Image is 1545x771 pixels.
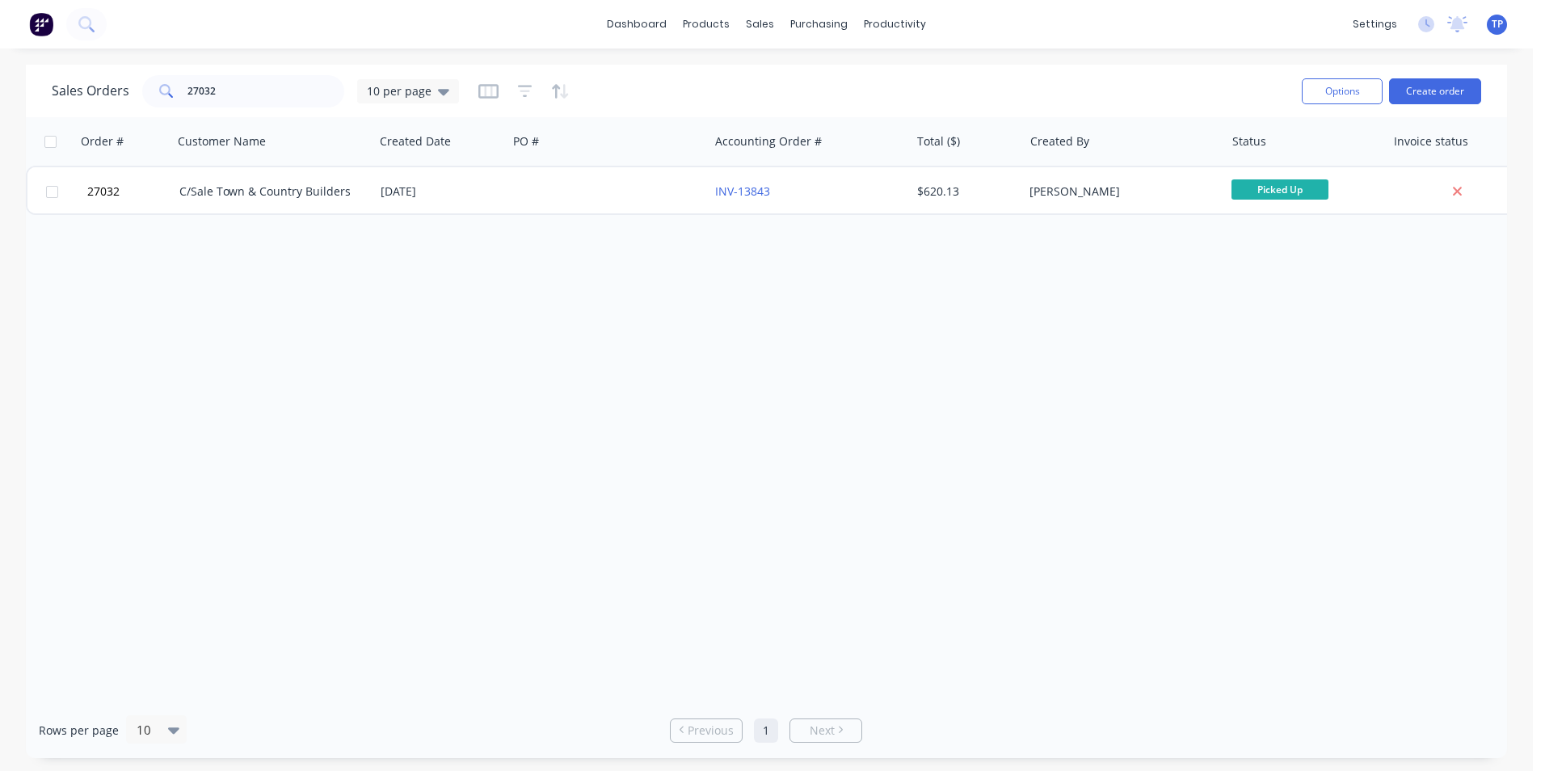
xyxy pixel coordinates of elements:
[187,75,345,107] input: Search...
[715,133,822,150] div: Accounting Order #
[380,133,451,150] div: Created Date
[671,723,742,739] a: Previous page
[1389,78,1481,104] button: Create order
[599,12,675,36] a: dashboard
[810,723,835,739] span: Next
[81,133,124,150] div: Order #
[917,183,1012,200] div: $620.13
[1231,179,1328,200] span: Picked Up
[688,723,734,739] span: Previous
[738,12,782,36] div: sales
[1302,78,1383,104] button: Options
[1029,183,1209,200] div: [PERSON_NAME]
[513,133,539,150] div: PO #
[782,12,856,36] div: purchasing
[82,167,179,216] button: 27032
[1232,133,1266,150] div: Status
[663,718,869,743] ul: Pagination
[52,83,129,99] h1: Sales Orders
[715,183,770,199] a: INV-13843
[87,183,120,200] span: 27032
[754,718,778,743] a: Page 1 is your current page
[179,183,359,200] div: C/Sale Town & Country Builders
[1394,133,1468,150] div: Invoice status
[675,12,738,36] div: products
[39,723,119,739] span: Rows per page
[790,723,861,739] a: Next page
[178,133,266,150] div: Customer Name
[856,12,934,36] div: productivity
[1492,17,1503,32] span: TP
[29,12,53,36] img: Factory
[367,82,432,99] span: 10 per page
[381,183,501,200] div: [DATE]
[917,133,960,150] div: Total ($)
[1345,12,1405,36] div: settings
[1030,133,1089,150] div: Created By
